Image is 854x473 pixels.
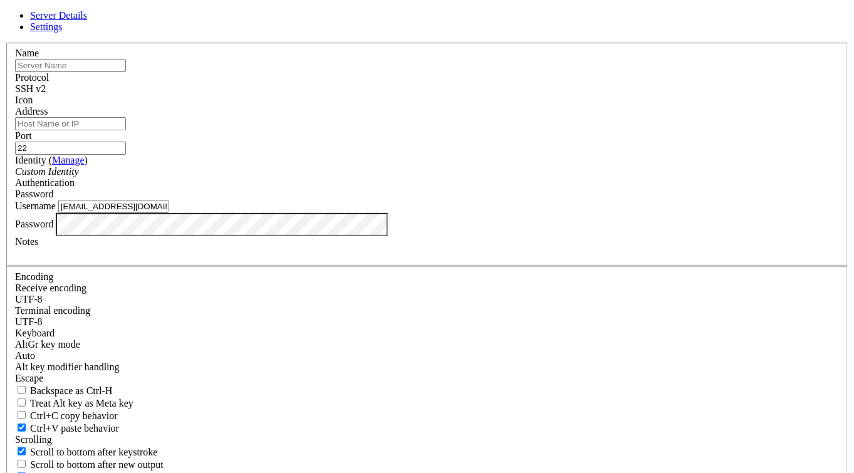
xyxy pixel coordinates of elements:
[15,48,39,58] label: Name
[15,219,53,229] label: Password
[15,294,43,304] span: UTF-8
[15,305,90,316] label: The default terminal encoding. ISO-2022 enables character map translations (like graphics maps). ...
[58,200,169,213] input: Login Username
[15,339,80,350] label: Set the expected encoding for data received from the host. If the encodings do not match, visual ...
[15,373,839,384] div: Escape
[15,83,46,94] span: SSH v2
[18,398,26,407] input: Treat Alt key as Meta key
[15,236,38,247] label: Notes
[18,386,26,394] input: Backspace as Ctrl-H
[15,83,839,95] div: SSH v2
[30,385,113,396] span: Backspace as Ctrl-H
[15,271,53,282] label: Encoding
[15,177,75,188] label: Authentication
[15,350,839,361] div: Auto
[15,59,126,72] input: Server Name
[30,447,158,457] span: Scroll to bottom after keystroke
[15,294,839,305] div: UTF-8
[15,410,118,421] label: Ctrl-C copies if true, send ^C to host if false. Ctrl-Shift-C sends ^C to host if true, copies if...
[30,21,63,32] a: Settings
[15,350,35,361] span: Auto
[15,361,120,372] label: Controls how the Alt key is handled. Escape: Send an ESC prefix. 8-Bit: Add 128 to the typed char...
[15,316,839,328] div: UTF-8
[15,95,33,105] label: Icon
[15,423,119,434] label: Ctrl+V pastes if true, sends ^V to host if false. Ctrl+Shift+V sends ^V to host if true, pastes i...
[18,460,26,468] input: Scroll to bottom after new output
[15,398,133,408] label: Whether the Alt key acts as a Meta key or as a distinct Alt key.
[30,459,164,470] span: Scroll to bottom after new output
[18,411,26,419] input: Ctrl+C copy behavior
[15,130,32,141] label: Port
[15,283,86,293] label: Set the expected encoding for data received from the host. If the encodings do not match, visual ...
[15,385,113,396] label: If true, the backspace should send BS ('\x08', aka ^H). Otherwise the backspace key should send '...
[30,10,87,21] a: Server Details
[15,106,48,117] label: Address
[15,459,164,470] label: Scroll to bottom after new output.
[15,117,126,130] input: Host Name or IP
[49,155,88,165] span: ( )
[15,189,53,199] span: Password
[18,447,26,455] input: Scroll to bottom after keystroke
[15,142,126,155] input: Port Number
[15,72,49,83] label: Protocol
[30,410,118,421] span: Ctrl+C copy behavior
[52,155,85,165] a: Manage
[15,434,52,445] label: Scrolling
[15,328,55,338] label: Keyboard
[15,166,839,177] div: Custom Identity
[15,447,158,457] label: Whether to scroll to the bottom on any keystroke.
[15,155,88,165] label: Identity
[15,200,56,211] label: Username
[30,423,119,434] span: Ctrl+V paste behavior
[15,166,79,177] i: Custom Identity
[30,398,133,408] span: Treat Alt key as Meta key
[15,189,839,200] div: Password
[15,373,43,383] span: Escape
[18,424,26,432] input: Ctrl+V paste behavior
[15,316,43,327] span: UTF-8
